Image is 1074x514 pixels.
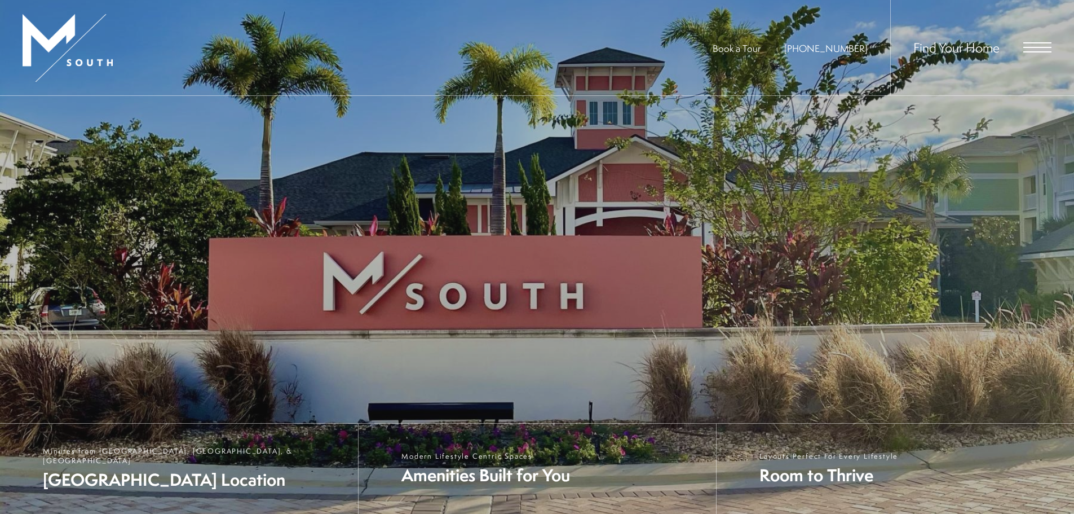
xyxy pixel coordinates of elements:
[784,42,868,55] a: Call Us at 813-570-8014
[43,468,347,491] span: [GEOGRAPHIC_DATA] Location
[1023,42,1051,52] button: Open Menu
[23,14,113,82] img: MSouth
[913,38,1000,56] a: Find Your Home
[784,42,868,55] span: [PHONE_NUMBER]
[43,446,347,465] span: Minutes from [GEOGRAPHIC_DATA], [GEOGRAPHIC_DATA], & [GEOGRAPHIC_DATA]
[713,42,761,55] a: Book a Tour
